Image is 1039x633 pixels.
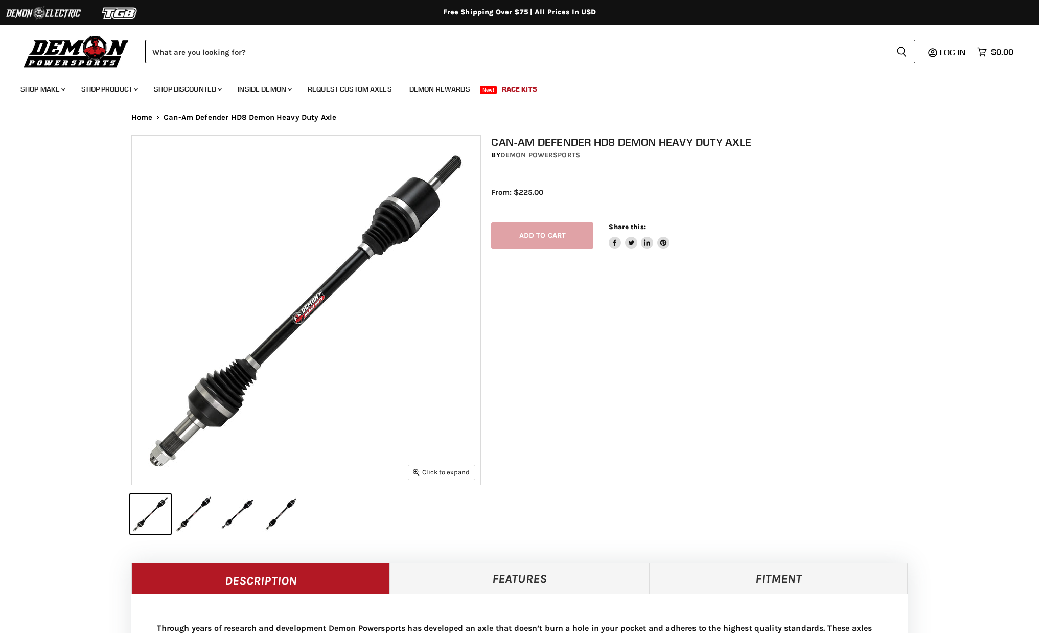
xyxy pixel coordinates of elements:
[130,494,171,534] button: IMAGE thumbnail
[145,40,888,63] input: Search
[491,135,918,148] h1: Can-Am Defender HD8 Demon Heavy Duty Axle
[491,188,543,197] span: From: $225.00
[111,8,929,17] div: Free Shipping Over $75 | All Prices In USD
[609,222,669,250] aside: Share this:
[131,563,390,594] a: Description
[74,79,144,100] a: Shop Product
[480,86,497,94] span: New!
[132,136,480,485] img: IMAGE
[500,151,580,160] a: Demon Powersports
[146,79,228,100] a: Shop Discounted
[230,79,298,100] a: Inside Demon
[174,494,214,534] button: IMAGE thumbnail
[217,494,258,534] button: IMAGE thumbnail
[494,79,545,100] a: Race Kits
[402,79,478,100] a: Demon Rewards
[991,47,1013,57] span: $0.00
[491,150,918,161] div: by
[300,79,400,100] a: Request Custom Axles
[145,40,915,63] form: Product
[13,79,72,100] a: Shop Make
[20,33,132,70] img: Demon Powersports
[408,465,475,479] button: Click to expand
[972,44,1019,59] a: $0.00
[261,494,301,534] button: IMAGE thumbnail
[935,48,972,57] a: Log in
[13,75,1011,100] ul: Main menu
[390,563,649,594] a: Features
[940,47,966,57] span: Log in
[5,4,82,23] img: Demon Electric Logo 2
[649,563,908,594] a: Fitment
[111,113,929,122] nav: Breadcrumbs
[609,223,645,231] span: Share this:
[131,113,153,122] a: Home
[888,40,915,63] button: Search
[164,113,336,122] span: Can-Am Defender HD8 Demon Heavy Duty Axle
[413,468,470,476] span: Click to expand
[82,4,158,23] img: TGB Logo 2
